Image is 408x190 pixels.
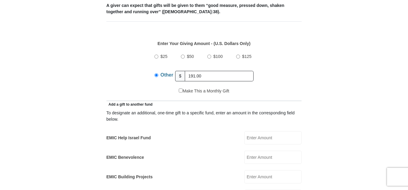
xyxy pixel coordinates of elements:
span: $125 [242,54,251,59]
span: $25 [160,54,167,59]
input: Enter Amount [244,131,302,144]
span: $50 [187,54,194,59]
input: Make This a Monthly Gift [179,89,183,92]
input: Enter Amount [244,151,302,164]
span: Add a gift to another fund [106,102,153,107]
b: A giver can expect that gifts will be given to them “good measure, pressed down, shaken together ... [106,3,284,14]
input: Other Amount [185,71,254,81]
span: $100 [213,54,223,59]
span: $ [175,71,185,81]
label: Make This a Monthly Gift [179,88,229,94]
span: Other [160,72,173,77]
label: EMIC Benevolence [106,154,144,161]
label: EMIC Help Israel Fund [106,135,151,141]
div: To designate an additional, one-time gift to a specific fund, enter an amount in the correspondin... [106,110,302,122]
input: Enter Amount [244,170,302,183]
label: EMIC Building Projects [106,174,153,180]
strong: Enter Your Giving Amount - (U.S. Dollars Only) [157,41,250,46]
